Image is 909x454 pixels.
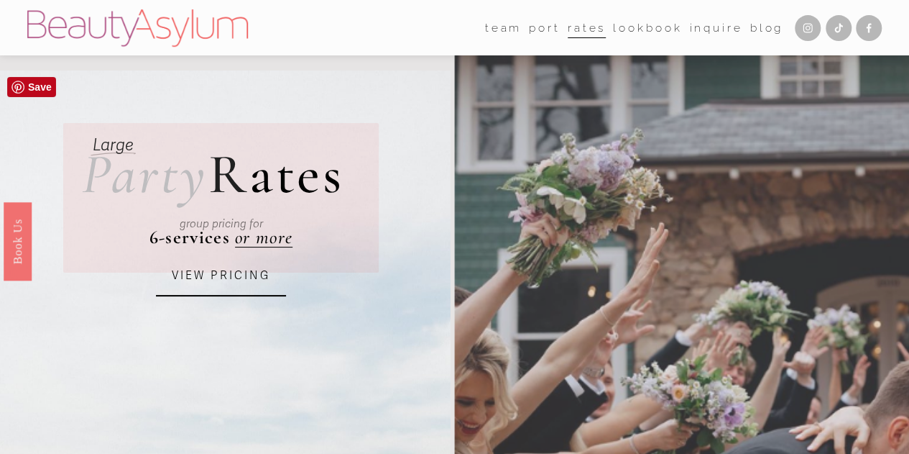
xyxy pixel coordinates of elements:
[82,147,344,203] h2: ates
[208,140,249,208] span: R
[689,17,742,39] a: Inquire
[179,217,262,230] em: group pricing for
[826,15,852,41] a: TikTok
[568,17,606,39] a: Rates
[485,17,522,39] a: folder dropdown
[750,17,783,39] a: Blog
[856,15,882,41] a: Facebook
[4,201,32,280] a: Book Us
[82,140,208,208] em: Party
[93,135,134,155] em: Large
[156,257,286,296] a: VIEW PRICING
[795,15,821,41] a: Instagram
[7,77,56,97] a: Pin it!
[529,17,560,39] a: port
[27,9,248,47] img: Beauty Asylum | Bridal Hair &amp; Makeup Charlotte &amp; Atlanta
[613,17,682,39] a: Lookbook
[485,18,522,38] span: team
